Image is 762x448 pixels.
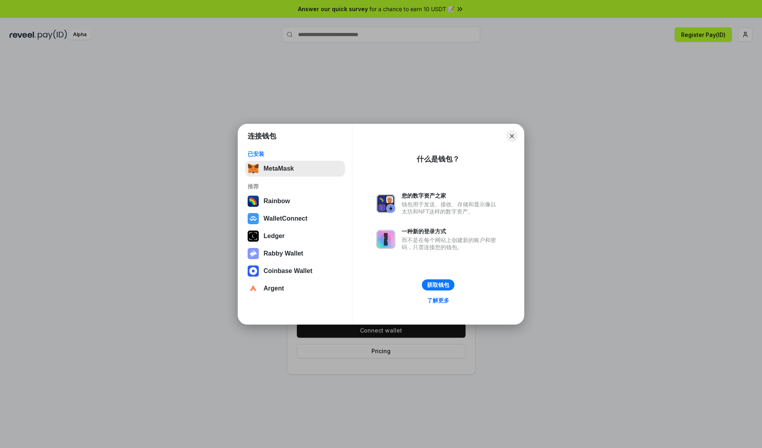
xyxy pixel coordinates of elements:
[422,279,454,290] button: 获取钱包
[245,263,345,279] button: Coinbase Wallet
[376,230,395,249] img: svg+xml,%3Csvg%20xmlns%3D%22http%3A%2F%2Fwww.w3.org%2F2000%2Fsvg%22%20fill%3D%22none%22%20viewBox...
[402,201,500,215] div: 钱包用于发送、接收、存储和显示像以太坊和NFT这样的数字资产。
[506,131,518,142] button: Close
[248,213,259,224] img: svg+xml,%3Csvg%20width%3D%2228%22%20height%3D%2228%22%20viewBox%3D%220%200%2028%2028%22%20fill%3D...
[248,265,259,277] img: svg+xml,%3Csvg%20width%3D%2228%22%20height%3D%2228%22%20viewBox%3D%220%200%2028%2028%22%20fill%3D...
[248,283,259,294] img: svg+xml,%3Csvg%20width%3D%2228%22%20height%3D%2228%22%20viewBox%3D%220%200%2028%2028%22%20fill%3D...
[248,248,259,259] img: svg+xml,%3Csvg%20xmlns%3D%22http%3A%2F%2Fwww.w3.org%2F2000%2Fsvg%22%20fill%3D%22none%22%20viewBox...
[248,183,343,190] div: 推荐
[248,163,259,174] img: svg+xml,%3Csvg%20fill%3D%22none%22%20height%3D%2233%22%20viewBox%3D%220%200%2035%2033%22%20width%...
[402,236,500,251] div: 而不是在每个网站上创建新的账户和密码，只需连接您的钱包。
[402,228,500,235] div: 一种新的登录方式
[264,250,303,257] div: Rabby Wallet
[264,198,290,205] div: Rainbow
[245,161,345,177] button: MetaMask
[264,233,285,240] div: Ledger
[245,228,345,244] button: Ledger
[245,281,345,296] button: Argent
[245,193,345,209] button: Rainbow
[422,295,454,306] a: 了解更多
[427,281,449,288] div: 获取钱包
[402,192,500,199] div: 您的数字资产之家
[245,211,345,227] button: WalletConnect
[264,267,312,275] div: Coinbase Wallet
[248,196,259,207] img: svg+xml,%3Csvg%20width%3D%22120%22%20height%3D%22120%22%20viewBox%3D%220%200%20120%20120%22%20fil...
[264,165,294,172] div: MetaMask
[427,297,449,304] div: 了解更多
[376,194,395,213] img: svg+xml,%3Csvg%20xmlns%3D%22http%3A%2F%2Fwww.w3.org%2F2000%2Fsvg%22%20fill%3D%22none%22%20viewBox...
[248,150,343,158] div: 已安装
[264,215,308,222] div: WalletConnect
[248,231,259,242] img: svg+xml,%3Csvg%20xmlns%3D%22http%3A%2F%2Fwww.w3.org%2F2000%2Fsvg%22%20width%3D%2228%22%20height%3...
[248,131,276,141] h1: 连接钱包
[417,154,460,164] div: 什么是钱包？
[245,246,345,261] button: Rabby Wallet
[264,285,284,292] div: Argent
